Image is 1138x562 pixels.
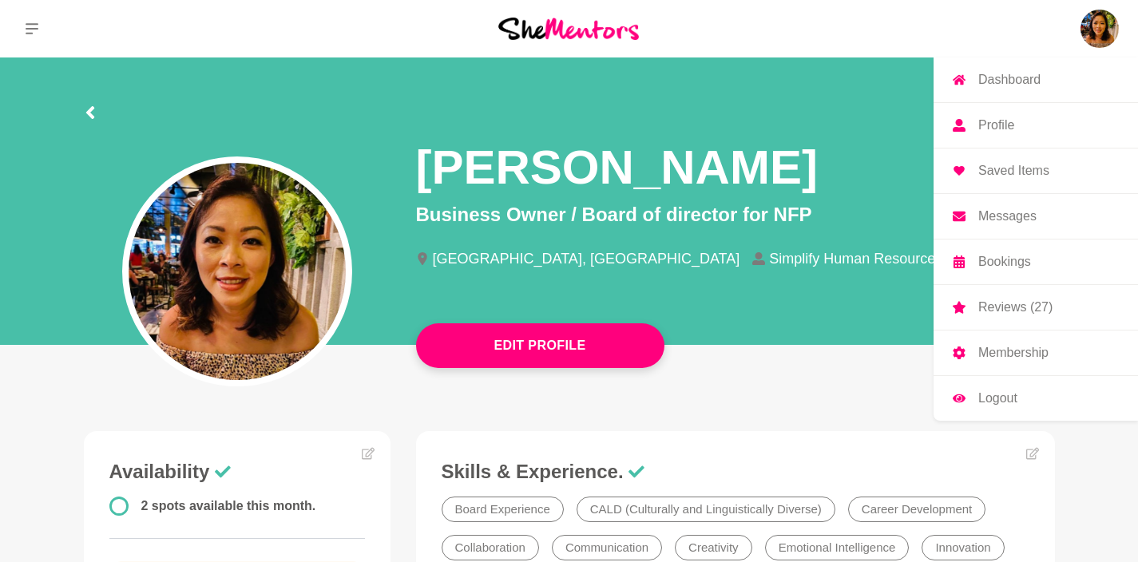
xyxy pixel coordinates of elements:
button: Edit Profile [416,323,664,368]
a: Flora ChongDashboardProfileSaved ItemsMessagesBookingsReviews (27)MembershipLogout [1081,10,1119,48]
li: [GEOGRAPHIC_DATA], [GEOGRAPHIC_DATA] [416,251,753,266]
p: Membership [978,346,1049,359]
h1: [PERSON_NAME] [416,137,818,197]
a: Profile [934,103,1138,148]
a: Saved Items [934,148,1138,193]
h3: Skills & Experience. [442,460,1029,484]
p: Logout [978,392,1017,405]
img: Flora Chong [1081,10,1119,48]
p: Business Owner / Board of director for NFP [416,200,1055,229]
p: Profile [978,119,1014,132]
span: 2 spots available this month. [141,499,316,513]
a: Bookings [934,239,1138,284]
a: Messages [934,194,1138,239]
h3: Availability [109,460,365,484]
a: Dashboard [934,57,1138,102]
img: She Mentors Logo [498,18,639,39]
li: Simplify Human Resources [752,251,955,266]
p: Reviews (27) [978,301,1053,314]
p: Messages [978,210,1037,223]
p: Saved Items [978,164,1049,177]
a: Reviews (27) [934,285,1138,330]
p: Dashboard [978,73,1041,86]
p: Bookings [978,255,1031,268]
